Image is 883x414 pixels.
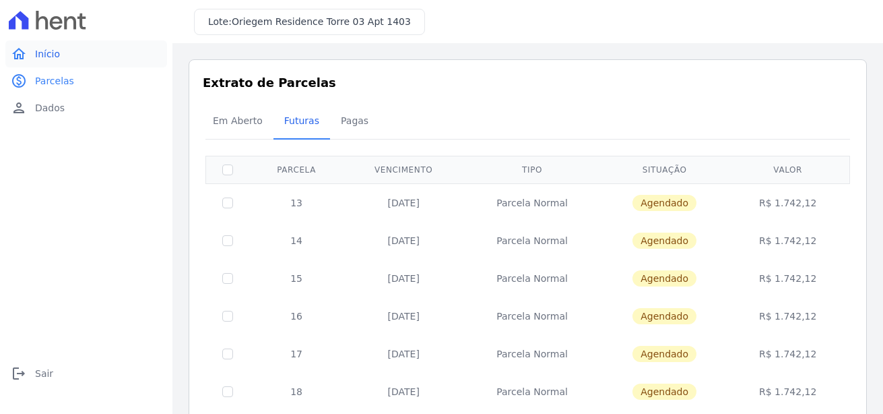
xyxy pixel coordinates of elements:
[463,373,601,411] td: Parcela Normal
[208,15,411,29] h3: Lote:
[463,183,601,222] td: Parcela Normal
[728,222,847,260] td: R$ 1.742,12
[632,346,696,362] span: Agendado
[632,233,696,249] span: Agendado
[35,74,74,88] span: Parcelas
[35,101,65,115] span: Dados
[273,105,330,140] a: Futuras
[276,107,327,134] span: Futuras
[11,73,27,89] i: paid
[344,183,463,222] td: [DATE]
[249,156,344,183] th: Parcela
[249,373,344,411] td: 18
[632,384,696,400] span: Agendado
[11,365,27,382] i: logout
[632,270,696,287] span: Agendado
[203,73,853,92] h3: Extrato de Parcelas
[333,107,377,134] span: Pagas
[205,107,271,134] span: Em Aberto
[5,40,167,67] a: homeInício
[463,222,601,260] td: Parcela Normal
[249,183,344,222] td: 13
[202,105,273,140] a: Em Aberto
[632,195,696,211] span: Agendado
[330,105,379,140] a: Pagas
[728,156,847,183] th: Valor
[728,297,847,335] td: R$ 1.742,12
[11,46,27,62] i: home
[249,335,344,373] td: 17
[728,183,847,222] td: R$ 1.742,12
[249,222,344,260] td: 14
[344,260,463,297] td: [DATE]
[728,335,847,373] td: R$ 1.742,12
[728,260,847,297] td: R$ 1.742,12
[344,222,463,260] td: [DATE]
[249,260,344,297] td: 15
[728,373,847,411] td: R$ 1.742,12
[35,367,53,380] span: Sair
[463,335,601,373] td: Parcela Normal
[35,47,60,61] span: Início
[249,297,344,335] td: 16
[632,308,696,324] span: Agendado
[344,335,463,373] td: [DATE]
[5,360,167,387] a: logoutSair
[11,100,27,116] i: person
[601,156,728,183] th: Situação
[5,67,167,94] a: paidParcelas
[463,156,601,183] th: Tipo
[344,156,463,183] th: Vencimento
[463,297,601,335] td: Parcela Normal
[5,94,167,121] a: personDados
[463,260,601,297] td: Parcela Normal
[344,373,463,411] td: [DATE]
[232,16,411,27] span: Oriegem Residence Torre 03 Apt 1403
[344,297,463,335] td: [DATE]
